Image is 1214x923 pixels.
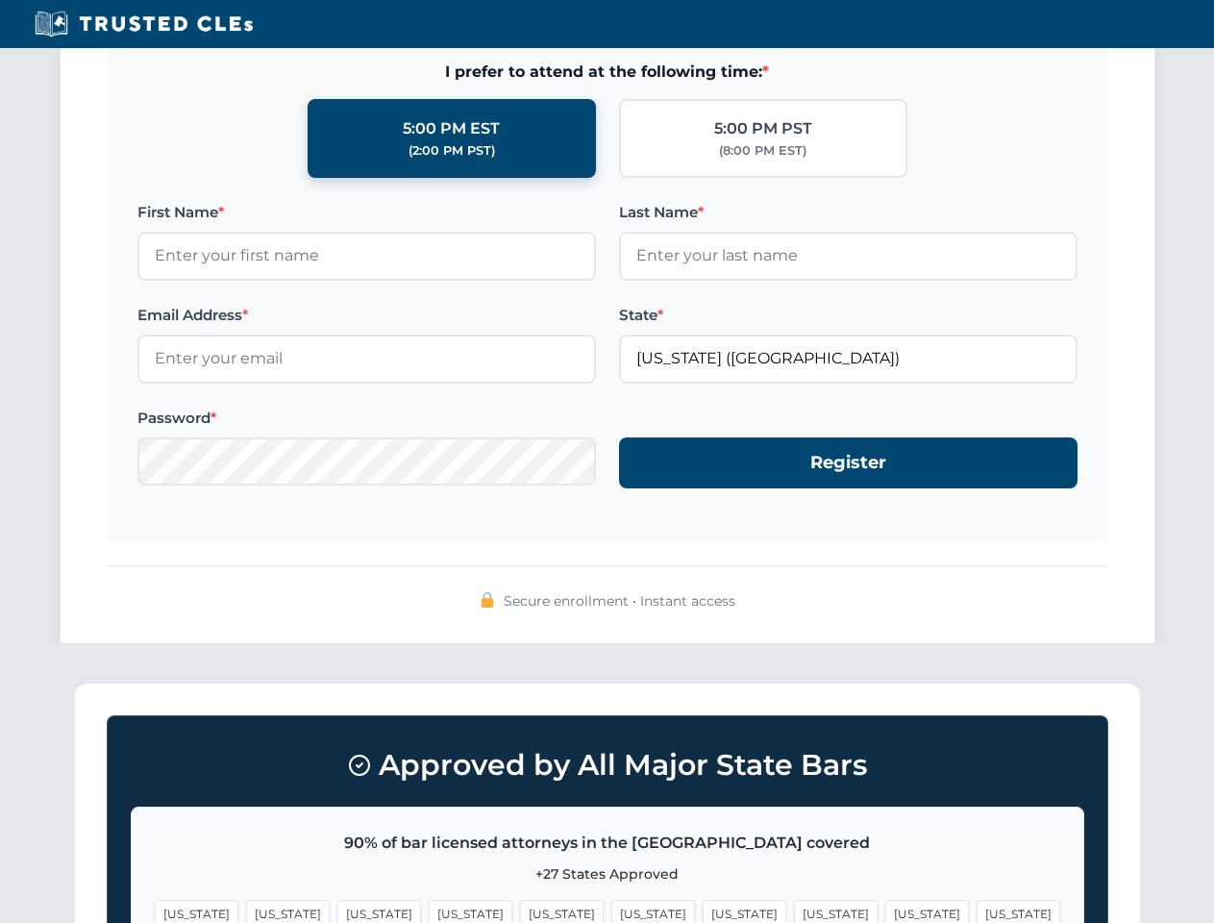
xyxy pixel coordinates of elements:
[719,141,806,161] div: (8:00 PM EST)
[403,116,500,141] div: 5:00 PM EST
[155,863,1060,885] p: +27 States Approved
[137,201,596,224] label: First Name
[29,10,259,38] img: Trusted CLEs
[137,232,596,280] input: Enter your first name
[619,335,1078,383] input: Florida (FL)
[409,141,495,161] div: (2:00 PM PST)
[137,60,1078,85] span: I prefer to attend at the following time:
[619,201,1078,224] label: Last Name
[137,407,596,430] label: Password
[619,304,1078,327] label: State
[619,232,1078,280] input: Enter your last name
[131,739,1084,791] h3: Approved by All Major State Bars
[137,335,596,383] input: Enter your email
[480,592,495,608] img: 🔒
[619,437,1078,488] button: Register
[714,116,812,141] div: 5:00 PM PST
[155,831,1060,856] p: 90% of bar licensed attorneys in the [GEOGRAPHIC_DATA] covered
[504,590,735,611] span: Secure enrollment • Instant access
[137,304,596,327] label: Email Address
